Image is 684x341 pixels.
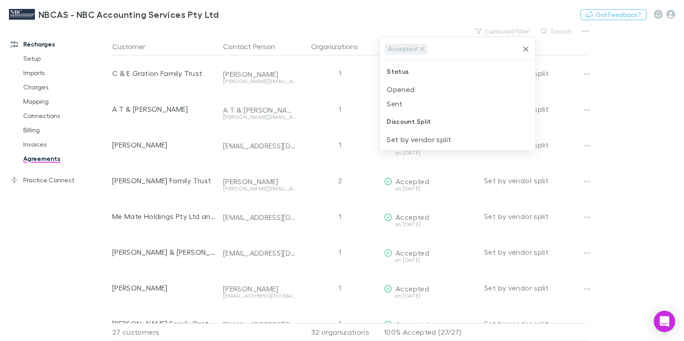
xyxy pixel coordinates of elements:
[380,132,535,147] li: Set by vendor split
[384,44,427,55] div: Accepted
[654,311,675,332] div: Open Intercom Messenger
[385,44,420,54] span: Accepted
[380,111,535,132] div: Discount Split
[380,61,535,82] div: Status
[519,43,532,55] button: Clear
[380,82,535,97] li: Opened
[380,97,535,111] li: Sent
